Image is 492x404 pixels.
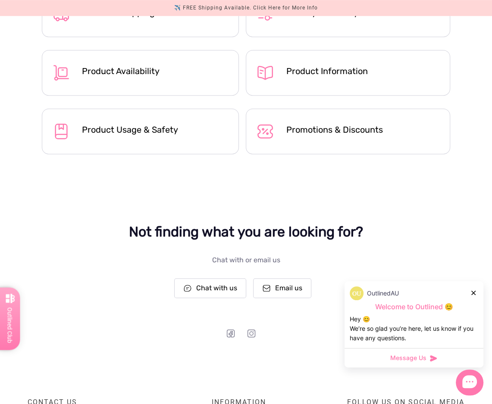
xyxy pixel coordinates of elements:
[286,66,439,76] div: Product Information
[350,314,478,343] div: Hey 😊 We‘re so glad you’re here, let us know if you have any questions.
[82,66,229,76] div: Product Availability
[286,124,439,135] div: Promotions & Discounts
[196,283,237,293] span: Chat with us
[42,109,246,154] a: Product Usage & Safety
[174,3,318,12] div: ✈️ FREE Shipping Available. Click Here for More Info
[42,50,246,96] a: Product Availability
[350,286,364,300] img: data:image/png;base64,iVBORw0KGgoAAAANSUhEUgAAACQAAAAkCAYAAADhAJiYAAACJklEQVR4AexUO28TQRice/mFQxI...
[390,354,426,362] span: Message Us
[246,50,450,96] a: Product Information
[174,278,253,315] a: Chat with us
[350,302,478,311] p: Welcome to Outlined 😊
[253,278,318,315] a: Email us
[367,289,399,298] p: OutlinedAU
[275,283,302,293] span: Email us
[246,109,450,154] a: Promotions & Discounts
[82,124,229,135] div: Product Usage & Safety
